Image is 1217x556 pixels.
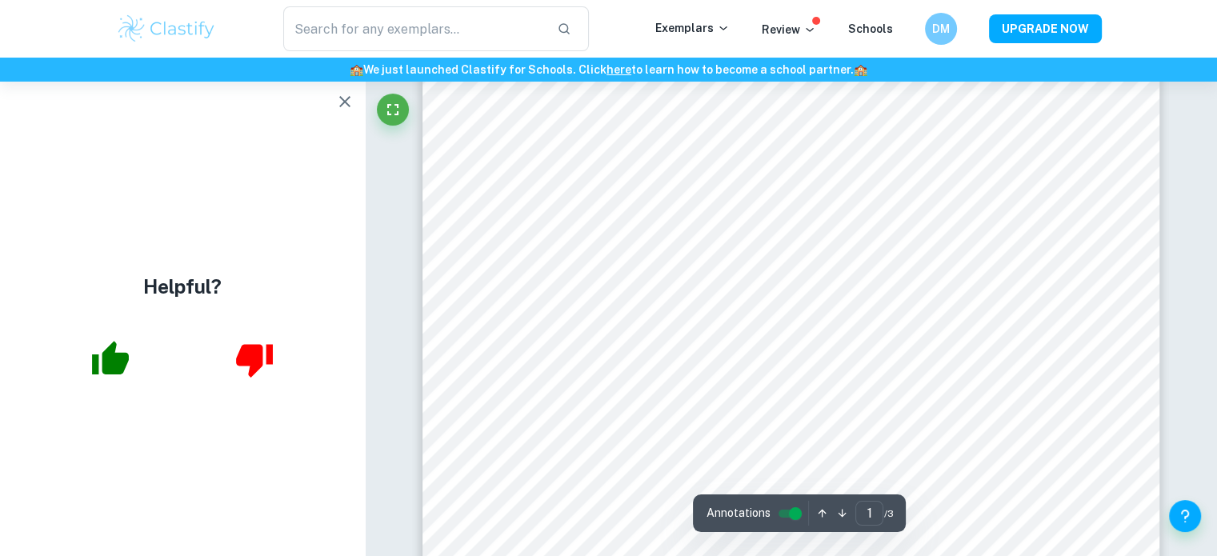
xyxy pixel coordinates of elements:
p: Review [762,21,816,38]
button: Fullscreen [377,94,409,126]
img: Clastify logo [116,13,218,45]
span: 🏫 [854,63,867,76]
button: Help and Feedback [1169,500,1201,532]
span: / 3 [883,506,893,521]
button: DM [925,13,957,45]
input: Search for any exemplars... [283,6,545,51]
a: here [606,63,631,76]
h6: We just launched Clastify for Schools. Click to learn how to become a school partner. [3,61,1214,78]
button: UPGRADE NOW [989,14,1102,43]
span: Annotations [706,505,770,522]
a: Schools [848,22,893,35]
h6: DM [931,20,950,38]
span: 🏫 [350,63,363,76]
h4: Helpful? [143,272,222,301]
p: Exemplars [655,19,730,37]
